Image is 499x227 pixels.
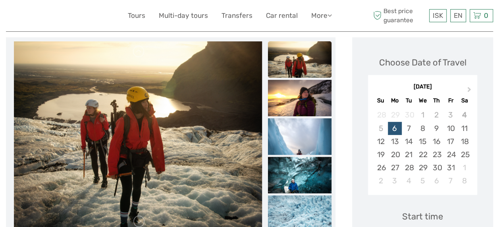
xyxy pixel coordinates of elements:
button: Next Month [464,85,476,98]
div: Not available Sunday, October 5th, 2025 [374,122,387,135]
div: Choose Thursday, October 23rd, 2025 [430,148,443,161]
div: month 2025-10 [370,108,474,187]
div: Not available Saturday, October 4th, 2025 [457,108,471,121]
img: ebdc4c09bda0469994591dcafbfa2449.jpeg [268,80,331,122]
div: Choose Sunday, October 26th, 2025 [374,161,387,174]
div: Fr [443,95,457,106]
div: Choose Monday, October 6th, 2025 [388,122,402,135]
img: e6d566057b434ccfa1dde7701571fd26.jpeg [268,118,331,198]
div: Choose Sunday, October 19th, 2025 [374,148,387,161]
div: [DATE] [368,83,477,91]
div: Not available Sunday, September 28th, 2025 [374,108,387,121]
div: Choose Tuesday, November 4th, 2025 [402,174,416,187]
span: ISK [433,12,443,19]
div: Choose Date of Travel [379,56,466,69]
div: Not available Wednesday, October 1st, 2025 [416,108,430,121]
img: 76ca59b6b2d94b1eab64e79565d94221.jpeg [268,41,331,90]
div: Choose Tuesday, October 7th, 2025 [402,122,416,135]
div: Choose Tuesday, October 28th, 2025 [402,161,416,174]
div: Not available Tuesday, September 30th, 2025 [402,108,416,121]
div: Choose Saturday, November 8th, 2025 [457,174,471,187]
div: Mo [388,95,402,106]
div: Th [430,95,443,106]
div: Choose Thursday, October 16th, 2025 [430,135,443,148]
div: Choose Friday, October 10th, 2025 [443,122,457,135]
div: Sa [457,95,471,106]
div: Choose Saturday, October 25th, 2025 [457,148,471,161]
div: Choose Saturday, October 18th, 2025 [457,135,471,148]
div: Choose Monday, November 3rd, 2025 [388,174,402,187]
div: Choose Friday, October 31st, 2025 [443,161,457,174]
div: Choose Sunday, October 12th, 2025 [374,135,387,148]
button: Open LiveChat chat widget [91,12,101,22]
div: Choose Wednesday, October 22nd, 2025 [416,148,430,161]
a: More [311,10,332,21]
div: Choose Wednesday, October 15th, 2025 [416,135,430,148]
div: Tu [402,95,416,106]
div: We [416,95,430,106]
p: We're away right now. Please check back later! [11,14,90,20]
span: 0 [483,12,489,19]
div: Not available Monday, September 29th, 2025 [388,108,402,121]
div: Su [374,95,387,106]
div: Not available Thursday, October 2nd, 2025 [430,108,443,121]
div: Choose Monday, October 20th, 2025 [388,148,402,161]
div: Not available Friday, October 3rd, 2025 [443,108,457,121]
div: Choose Saturday, November 1st, 2025 [457,161,471,174]
div: Choose Thursday, October 30th, 2025 [430,161,443,174]
div: Choose Friday, October 24th, 2025 [443,148,457,161]
span: Best price guarantee [371,7,427,24]
div: EN [450,9,466,22]
div: Choose Tuesday, October 21st, 2025 [402,148,416,161]
div: Choose Friday, November 7th, 2025 [443,174,457,187]
img: dea790ec44834621ad719862233e8b6f.jpeg [268,157,331,202]
div: Choose Wednesday, November 5th, 2025 [416,174,430,187]
div: Choose Monday, October 13th, 2025 [388,135,402,148]
div: Choose Thursday, November 6th, 2025 [430,174,443,187]
div: Choose Saturday, October 11th, 2025 [457,122,471,135]
div: Choose Wednesday, October 8th, 2025 [416,122,430,135]
div: Choose Wednesday, October 29th, 2025 [416,161,430,174]
div: Choose Monday, October 27th, 2025 [388,161,402,174]
a: Car rental [266,10,298,21]
div: Choose Thursday, October 9th, 2025 [430,122,443,135]
div: Choose Sunday, November 2nd, 2025 [374,174,387,187]
div: Start time [402,210,443,223]
div: Choose Tuesday, October 14th, 2025 [402,135,416,148]
a: Tours [128,10,145,21]
a: Transfers [222,10,252,21]
a: Multi-day tours [159,10,208,21]
div: Choose Friday, October 17th, 2025 [443,135,457,148]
